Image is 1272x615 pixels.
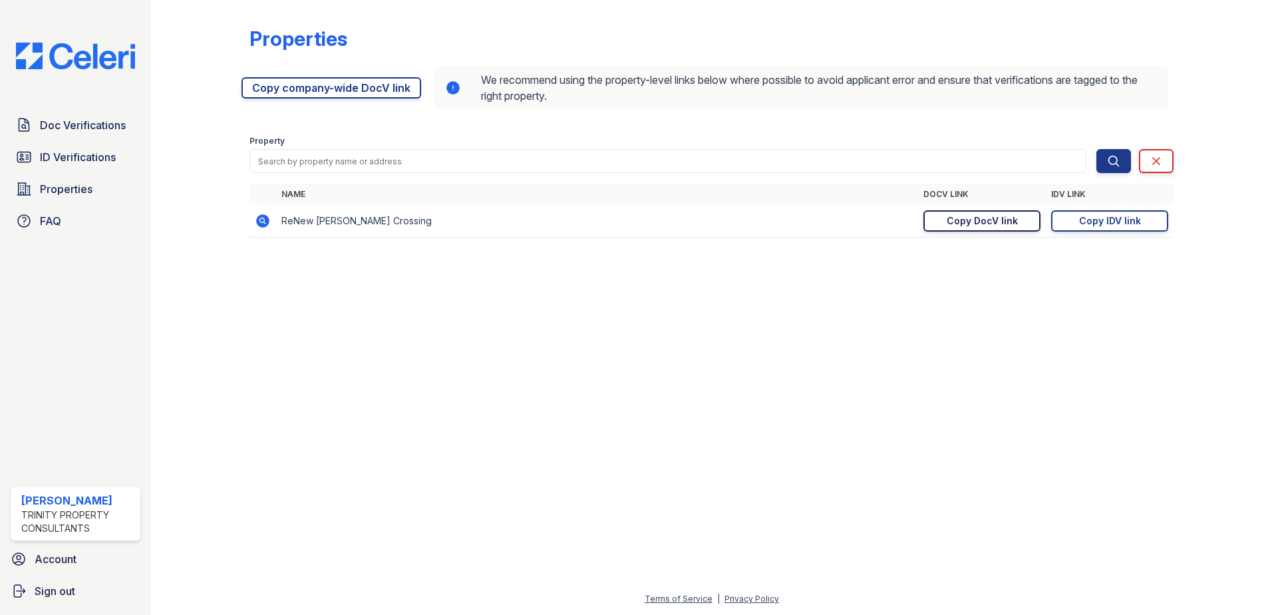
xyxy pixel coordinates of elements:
div: | [717,594,720,604]
span: Doc Verifications [40,117,126,133]
span: Properties [40,181,92,197]
span: ID Verifications [40,149,116,165]
a: Properties [11,176,140,202]
div: [PERSON_NAME] [21,493,135,509]
div: Copy IDV link [1079,214,1141,228]
a: Terms of Service [645,594,713,604]
div: Properties [249,27,347,51]
a: Privacy Policy [724,594,779,604]
label: Property [249,136,285,146]
span: Sign out [35,583,75,599]
img: CE_Logo_Blue-a8612792a0a2168367f1c8372b55b34899dd931a85d93a1a3d3e32e68fde9ad4.png [5,43,146,69]
a: Sign out [5,578,146,604]
a: Copy company-wide DocV link [241,77,421,99]
div: Trinity Property Consultants [21,509,135,535]
td: ReNew [PERSON_NAME] Crossing [276,205,918,238]
a: Copy IDV link [1051,210,1168,232]
a: Copy DocV link [923,210,1040,232]
th: Name [276,184,918,205]
a: ID Verifications [11,144,140,170]
th: DocV Link [918,184,1046,205]
input: Search by property name or address [249,149,1086,173]
div: We recommend using the property-level links below where possible to avoid applicant error and ens... [434,67,1168,109]
span: FAQ [40,213,61,229]
a: Account [5,546,146,572]
span: Account [35,551,77,567]
a: Doc Verifications [11,112,140,138]
a: FAQ [11,208,140,234]
div: Copy DocV link [947,214,1018,228]
th: IDV Link [1046,184,1174,205]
